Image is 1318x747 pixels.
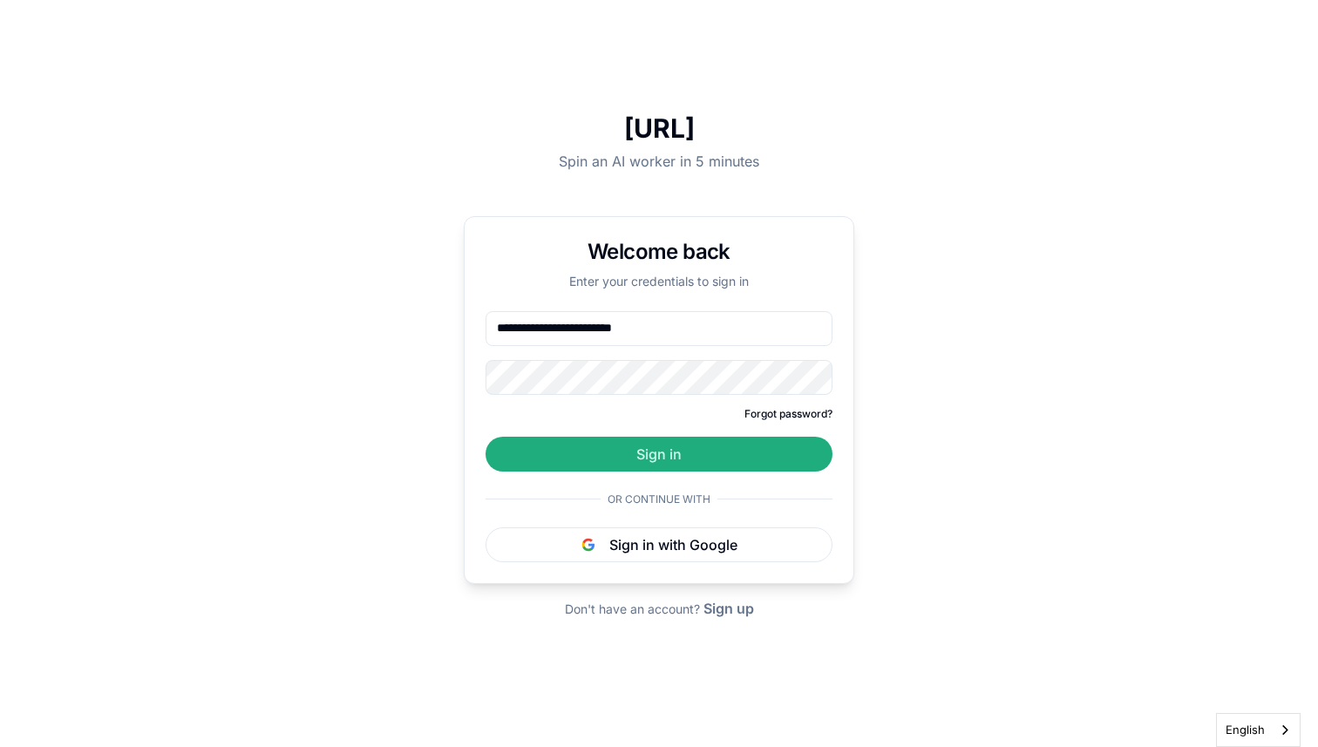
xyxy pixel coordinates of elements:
button: Forgot password? [744,407,832,421]
div: Language [1216,713,1301,747]
p: Enter your credentials to sign in [486,273,832,290]
h1: [URL] [464,112,854,144]
button: Sign up [703,598,754,619]
span: Or continue with [601,492,717,506]
button: Sign in [486,437,832,472]
div: Don't have an account? [565,598,754,619]
aside: Language selected: English [1216,713,1301,747]
p: Spin an AI worker in 5 minutes [464,151,854,172]
button: Sign in with Google [486,527,832,562]
h1: Welcome back [486,238,832,266]
a: English [1217,714,1300,746]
